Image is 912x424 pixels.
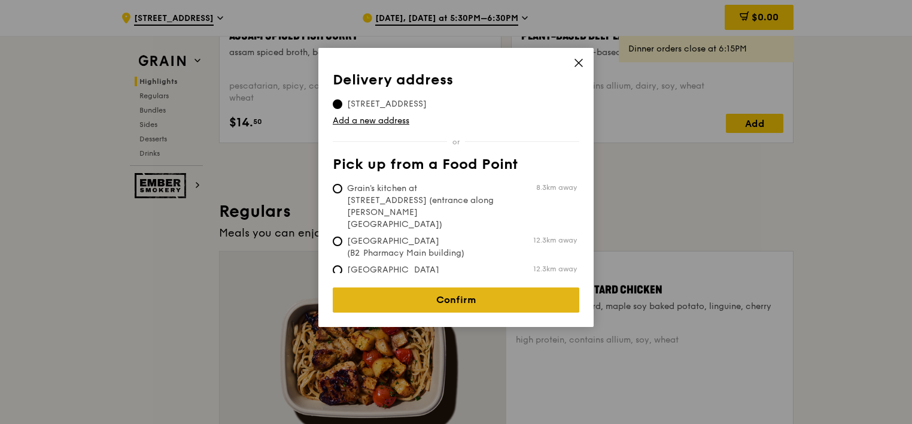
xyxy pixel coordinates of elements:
[333,235,511,259] span: [GEOGRAPHIC_DATA] (B2 Pharmacy Main building)
[333,183,511,231] span: Grain's kitchen at [STREET_ADDRESS] (entrance along [PERSON_NAME][GEOGRAPHIC_DATA])
[333,237,342,246] input: [GEOGRAPHIC_DATA] (B2 Pharmacy Main building)12.3km away
[333,264,511,300] span: [GEOGRAPHIC_DATA] (Level 1 [PERSON_NAME] block drop-off point)
[536,183,577,192] span: 8.3km away
[333,98,441,110] span: [STREET_ADDRESS]
[333,99,342,109] input: [STREET_ADDRESS]
[533,235,577,245] span: 12.3km away
[333,156,579,178] th: Pick up from a Food Point
[533,264,577,274] span: 12.3km away
[333,265,342,275] input: [GEOGRAPHIC_DATA] (Level 1 [PERSON_NAME] block drop-off point)12.3km away
[333,184,342,193] input: Grain's kitchen at [STREET_ADDRESS] (entrance along [PERSON_NAME][GEOGRAPHIC_DATA])8.3km away
[333,287,579,313] a: Confirm
[333,72,579,93] th: Delivery address
[333,115,579,127] a: Add a new address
